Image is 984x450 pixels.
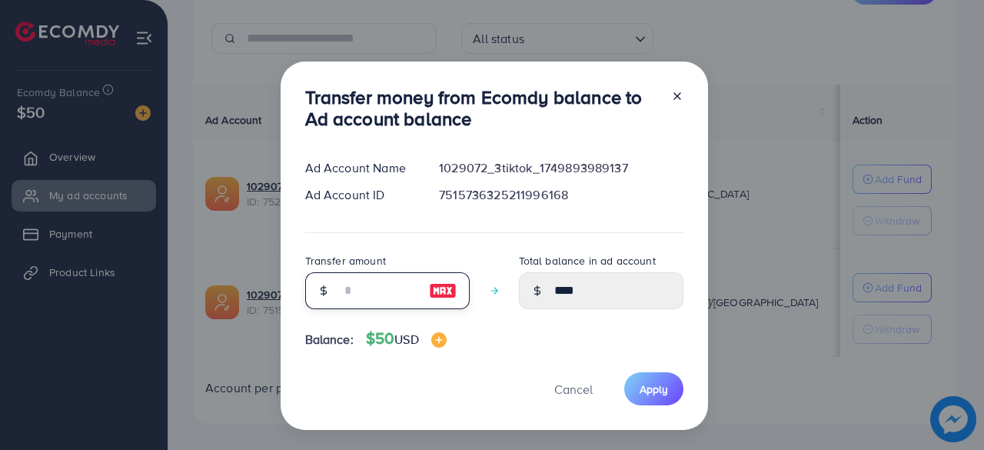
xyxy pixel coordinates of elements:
div: Ad Account ID [293,186,427,204]
div: 7515736325211996168 [427,186,695,204]
span: Cancel [554,381,593,398]
img: image [431,332,447,348]
label: Transfer amount [305,253,386,268]
div: Ad Account Name [293,159,427,177]
h3: Transfer money from Ecomdy balance to Ad account balance [305,86,659,131]
h4: $50 [366,329,447,348]
span: Apply [640,382,668,397]
span: Balance: [305,331,354,348]
div: 1029072_3tiktok_1749893989137 [427,159,695,177]
button: Cancel [535,372,612,405]
label: Total balance in ad account [519,253,656,268]
img: image [429,282,457,300]
button: Apply [624,372,683,405]
span: USD [394,331,418,348]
